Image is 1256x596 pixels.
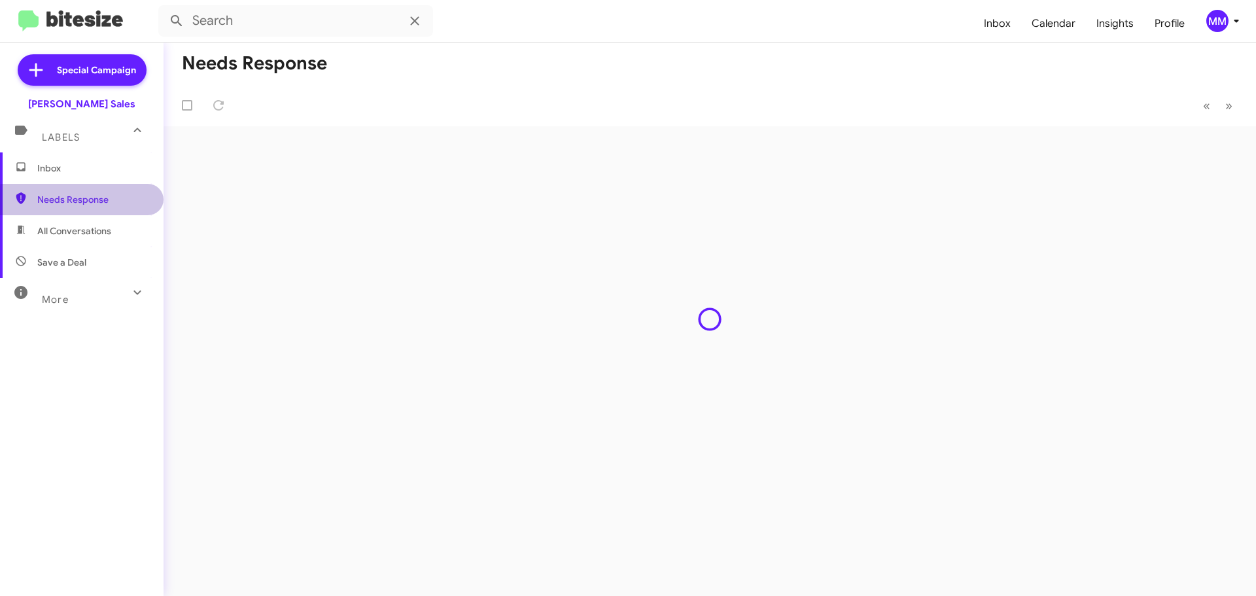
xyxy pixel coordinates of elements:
a: Profile [1144,5,1195,43]
div: MM [1206,10,1229,32]
span: « [1203,97,1210,114]
span: » [1225,97,1232,114]
button: MM [1195,10,1242,32]
button: Next [1217,92,1240,119]
a: Special Campaign [18,54,147,86]
a: Calendar [1021,5,1086,43]
span: Labels [42,131,80,143]
input: Search [158,5,433,37]
span: More [42,294,69,306]
span: Needs Response [37,193,148,206]
span: Special Campaign [57,63,136,77]
nav: Page navigation example [1196,92,1240,119]
a: Inbox [973,5,1021,43]
span: Save a Deal [37,256,86,269]
div: [PERSON_NAME] Sales [28,97,135,111]
a: Insights [1086,5,1144,43]
span: Inbox [37,162,148,175]
span: All Conversations [37,224,111,237]
button: Previous [1195,92,1218,119]
h1: Needs Response [182,53,327,74]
